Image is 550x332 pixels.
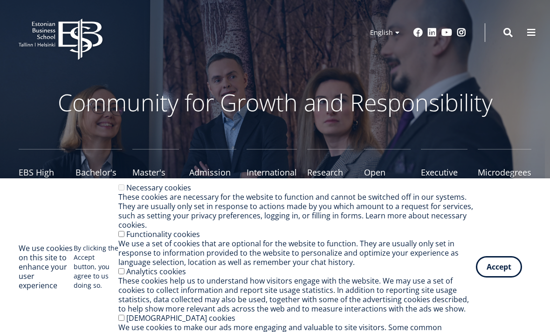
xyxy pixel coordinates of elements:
[126,266,186,277] label: Analytics cookies
[476,256,522,278] button: Accept
[421,149,467,205] a: Executive Education
[441,28,452,37] a: Youtube
[478,149,531,205] a: Microdegrees
[118,276,476,313] div: These cookies help us to understand how visitors engage with the website. We may use a set of coo...
[307,149,354,205] a: Research and Doctoral Studies
[118,239,476,267] div: We use a set of cookies that are optional for the website to function. They are usually only set ...
[76,149,122,205] a: Bachelor's Studies
[126,183,191,193] label: Necessary cookies
[413,28,423,37] a: Facebook
[19,149,65,205] a: EBS High School
[28,88,522,116] p: Community for Growth and Responsibility
[247,149,297,205] a: International Experience
[126,229,200,239] label: Functionality cookies
[189,149,236,205] a: Admission
[19,244,74,290] h2: We use cookies on this site to enhance your user experience
[457,28,466,37] a: Instagram
[364,149,411,205] a: Open University
[74,244,118,290] p: By clicking the Accept button, you agree to us doing so.
[132,149,179,205] a: Master's Studies
[118,192,476,230] div: These cookies are necessary for the website to function and cannot be switched off in our systems...
[427,28,437,37] a: Linkedin
[126,313,235,323] label: [DEMOGRAPHIC_DATA] cookies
